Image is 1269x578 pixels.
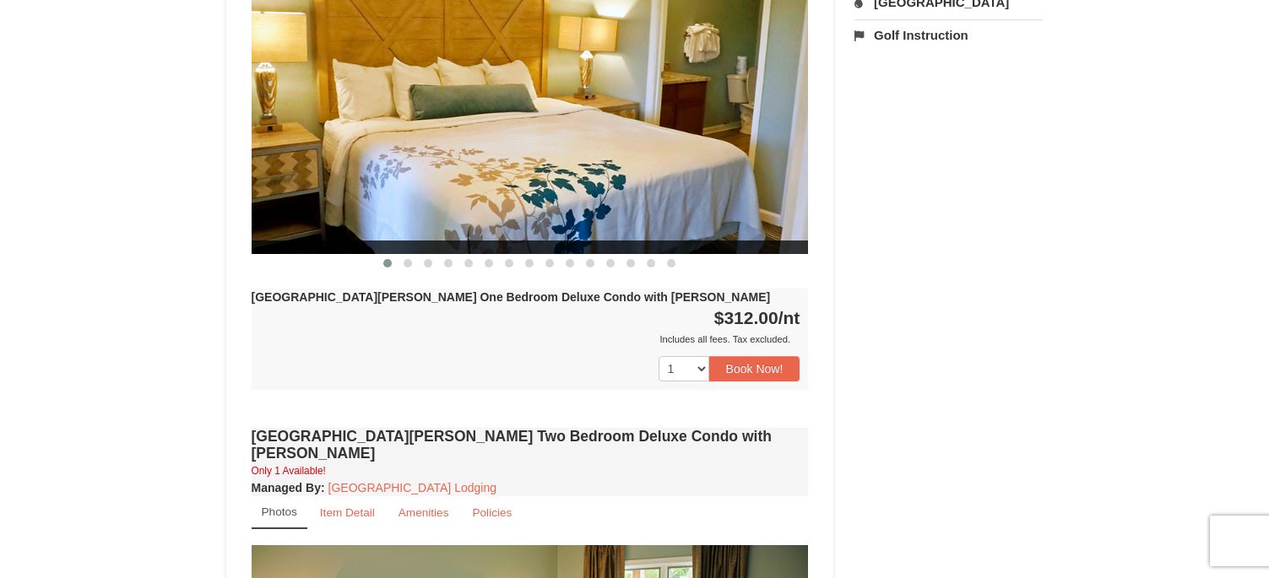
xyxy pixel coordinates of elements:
[714,308,800,327] strong: $312.00
[252,496,307,529] a: Photos
[778,308,800,327] span: /nt
[252,428,809,462] h4: [GEOGRAPHIC_DATA][PERSON_NAME] Two Bedroom Deluxe Condo with [PERSON_NAME]
[854,19,1043,51] a: Golf Instruction
[309,496,386,529] a: Item Detail
[320,506,375,519] small: Item Detail
[252,481,325,494] strong: :
[252,331,800,348] div: Includes all fees. Tax excluded.
[328,481,496,494] a: [GEOGRAPHIC_DATA] Lodging
[252,290,771,304] strong: [GEOGRAPHIC_DATA][PERSON_NAME] One Bedroom Deluxe Condo with [PERSON_NAME]
[388,496,460,529] a: Amenities
[399,506,449,519] small: Amenities
[252,481,321,494] span: Managed By
[472,506,512,519] small: Policies
[252,465,326,477] small: Only 1 Available!
[262,505,297,518] small: Photos
[709,356,800,381] button: Book Now!
[461,496,523,529] a: Policies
